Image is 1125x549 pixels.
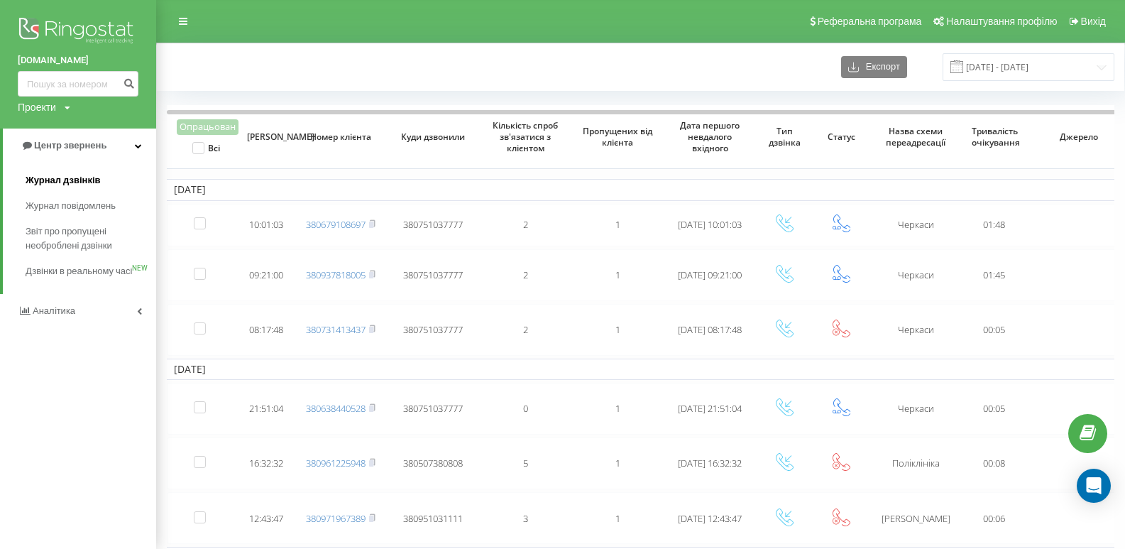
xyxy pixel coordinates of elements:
span: Назва схеми переадресації [881,126,951,148]
a: 380638440528 [306,402,366,415]
a: Центр звернень [3,129,156,163]
a: Звіт про пропущені необроблені дзвінки [26,219,156,259]
a: 380731413437 [306,323,366,336]
span: 380507380808 [403,457,463,469]
td: 16:32:32 [238,437,295,489]
span: Журнал повідомлень [26,199,116,213]
td: 00:06 [962,492,1026,544]
td: 01:48 [962,204,1026,246]
input: Пошук за номером [18,71,138,97]
span: 2 [523,323,528,336]
span: 380951031111 [403,512,463,525]
span: 380751037777 [403,218,463,231]
span: Тривалість очікування [972,126,1016,148]
td: Черкаси [869,304,962,356]
span: Налаштування профілю [946,16,1057,27]
td: 08:17:48 [238,304,295,356]
span: Вихід [1081,16,1106,27]
span: Джерело [1038,131,1121,143]
div: Open Intercom Messenger [1077,469,1111,503]
span: 380751037777 [403,323,463,336]
span: Звіт про пропущені необроблені дзвінки [26,224,149,253]
span: [PERSON_NAME] [247,131,285,143]
td: Черкаси [869,383,962,435]
span: Дата першого невдалого вхідного [675,120,745,153]
span: Куди дзвонили [398,131,468,143]
td: Черкаси [869,204,962,246]
span: Дзвінки в реальному часі [26,264,132,278]
span: [DATE] 09:21:00 [678,268,742,281]
span: 2 [523,218,528,231]
button: Експорт [841,56,907,78]
span: 1 [615,512,620,525]
span: Кількість спроб зв'язатися з клієнтом [490,120,561,153]
a: 380961225948 [306,457,366,469]
a: Дзвінки в реальному часіNEW [26,259,156,284]
td: 00:05 [962,304,1026,356]
span: [DATE] 21:51:04 [678,402,742,415]
a: Журнал повідомлень [26,193,156,219]
span: [DATE] 10:01:03 [678,218,742,231]
span: Експорт [859,62,900,72]
span: Аналiтика [33,305,75,316]
span: 1 [615,218,620,231]
td: 12:43:47 [238,492,295,544]
span: Реферальна програма [818,16,922,27]
span: 1 [615,402,620,415]
td: Поліклініка [869,437,962,489]
span: 1 [615,457,620,469]
td: 21:51:04 [238,383,295,435]
a: Журнал дзвінків [26,168,156,193]
span: 3 [523,512,528,525]
span: Тип дзвінка [765,126,803,148]
span: Статус [822,131,860,143]
span: [DATE] 12:43:47 [678,512,742,525]
td: 01:45 [962,249,1026,301]
span: Пропущених від клієнта [583,126,653,148]
span: 0 [523,402,528,415]
td: [PERSON_NAME] [869,492,962,544]
td: 00:05 [962,383,1026,435]
span: 2 [523,268,528,281]
label: Всі [192,142,220,154]
span: 5 [523,457,528,469]
a: 380971967389 [306,512,366,525]
td: 00:08 [962,437,1026,489]
span: 380751037777 [403,268,463,281]
span: [DATE] 16:32:32 [678,457,742,469]
td: 10:01:03 [238,204,295,246]
a: 380679108697 [306,218,366,231]
div: Проекти [18,100,56,114]
a: [DOMAIN_NAME] [18,53,138,67]
img: Ringostat logo [18,14,138,50]
span: Номер клієнта [306,131,376,143]
span: Журнал дзвінків [26,173,101,187]
span: [DATE] 08:17:48 [678,323,742,336]
td: 09:21:00 [238,249,295,301]
a: 380937818005 [306,268,366,281]
span: Центр звернень [34,140,106,151]
span: 1 [615,323,620,336]
td: Черкаси [869,249,962,301]
span: 380751037777 [403,402,463,415]
span: 1 [615,268,620,281]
